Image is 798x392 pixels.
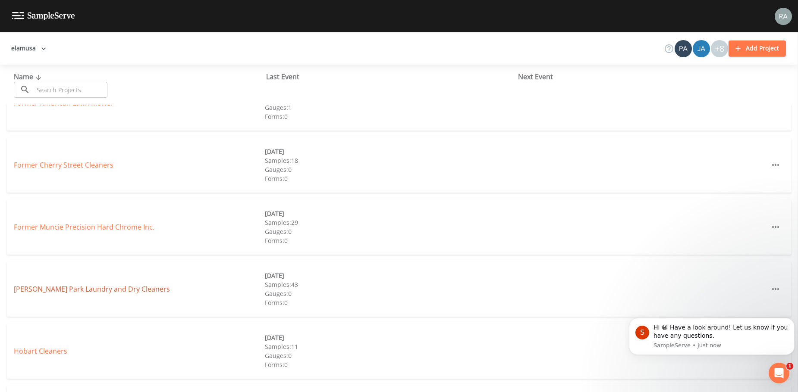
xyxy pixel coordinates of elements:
span: Name [14,72,44,81]
img: de60428fbf029cf3ba8fe1992fc15c16 [693,40,710,57]
iframe: Intercom live chat [769,363,789,383]
div: Forms: 0 [265,236,516,245]
a: [PERSON_NAME] Park Laundry and Dry Cleaners [14,284,170,294]
button: Add Project [729,40,786,56]
div: Gauges: 1 [265,103,516,112]
div: Samples: 18 [265,156,516,165]
iframe: Intercom notifications message [625,305,798,369]
a: Hobart Cleaners [14,346,67,356]
div: [DATE] [265,271,516,280]
div: Forms: 0 [265,360,516,369]
div: Patrick Caulfield [674,40,692,57]
div: Gauges: 0 [265,289,516,298]
a: Former Cherry Street Cleaners [14,160,113,170]
input: Search Projects [34,82,107,98]
div: Next Event [518,72,770,82]
button: elamusa [8,40,50,56]
div: [DATE] [265,147,516,156]
span: 1 [786,363,793,370]
div: Gauges: 0 [265,351,516,360]
div: +8 [711,40,728,57]
div: Forms: 0 [265,174,516,183]
div: Last Event [266,72,518,82]
a: Former Muncie Precision Hard Chrome Inc. [14,222,154,232]
div: Samples: 43 [265,280,516,289]
div: James Patrick Hogan [692,40,710,57]
img: 7493944169e4cb9b715a099ebe515ac2 [775,8,792,25]
div: Samples: 11 [265,342,516,351]
div: Forms: 0 [265,112,516,121]
div: Samples: 29 [265,218,516,227]
div: Gauges: 0 [265,227,516,236]
div: [DATE] [265,333,516,342]
img: 642d39ac0e0127a36d8cdbc932160316 [675,40,692,57]
div: [DATE] [265,209,516,218]
img: logo [12,12,75,20]
div: Forms: 0 [265,298,516,307]
div: Gauges: 0 [265,165,516,174]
